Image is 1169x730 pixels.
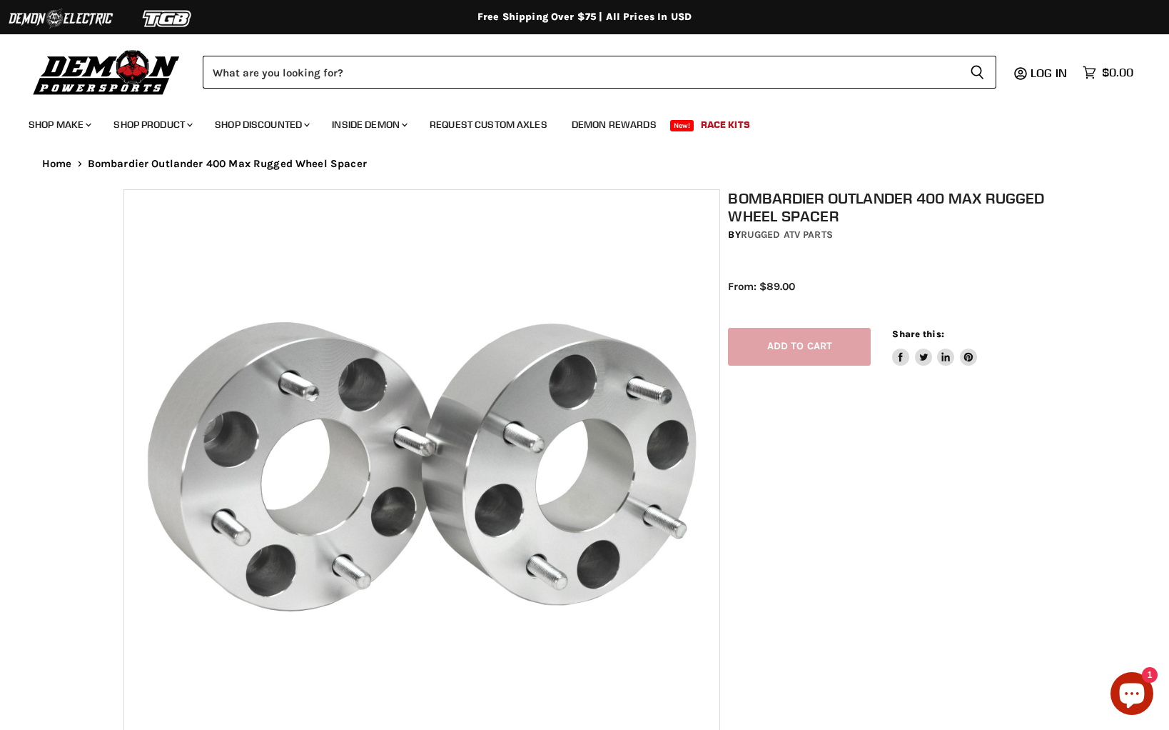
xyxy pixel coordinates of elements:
aside: Share this: [892,328,977,366]
a: Home [42,158,72,170]
button: Search [958,56,996,89]
img: Demon Powersports [29,46,185,97]
a: Shop Make [18,110,100,139]
form: Product [203,56,996,89]
span: $0.00 [1102,66,1133,79]
inbox-online-store-chat: Shopify online store chat [1106,672,1158,719]
a: Inside Demon [321,110,416,139]
a: Shop Discounted [204,110,318,139]
a: Rugged ATV Parts [741,229,833,241]
span: Share this: [892,329,943,339]
a: Race Kits [690,110,761,139]
img: TGB Logo 2 [114,5,221,32]
ul: Main menu [18,104,1130,139]
a: Demon Rewards [561,110,667,139]
a: Shop Product [103,110,201,139]
a: Log in [1024,66,1076,79]
img: Demon Electric Logo 2 [7,5,114,32]
div: Free Shipping Over $75 | All Prices In USD [14,11,1155,24]
span: Bombardier Outlander 400 Max Rugged Wheel Spacer [88,158,367,170]
input: Search [203,56,958,89]
div: by [728,227,1053,243]
nav: Breadcrumbs [14,158,1155,170]
span: From: $89.00 [728,280,795,293]
a: $0.00 [1076,62,1140,83]
a: Request Custom Axles [419,110,558,139]
span: Log in [1031,66,1067,80]
span: New! [670,120,694,131]
h1: Bombardier Outlander 400 Max Rugged Wheel Spacer [728,189,1053,225]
